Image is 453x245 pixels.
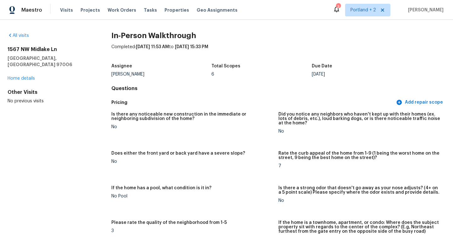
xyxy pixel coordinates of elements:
[111,125,273,129] div: No
[136,45,169,49] span: [DATE] 11:53 AM
[211,72,312,77] div: 6
[278,198,440,203] div: No
[395,97,445,108] button: Add repair scope
[111,64,132,68] h5: Assignee
[111,72,212,77] div: [PERSON_NAME]
[8,89,91,95] div: Other Visits
[111,220,227,225] h5: Please rate the quality of the neighborhood from 1-5
[278,220,440,234] h5: If the home is a townhome, apartment, or condo: Where does the subject property sit with regards ...
[278,129,440,134] div: No
[278,112,440,125] h5: Did you notice any neighbors who haven't kept up with their homes (ex. lots of debris, etc.), lou...
[350,7,376,13] span: Portland + 2
[175,45,208,49] span: [DATE] 15:33 PM
[8,99,44,103] span: No previous visits
[211,64,240,68] h5: Total Scopes
[111,151,245,156] h5: Does either the front yard or back yard have a severe slope?
[8,55,91,68] h5: [GEOGRAPHIC_DATA], [GEOGRAPHIC_DATA] 97006
[21,7,42,13] span: Maestro
[111,85,445,92] h4: Questions
[111,112,273,121] h5: Is there any noticeable new construction in the immediate or neighboring subdivision of the home?
[278,151,440,160] h5: Rate the curb appeal of the home from 1-9 (1 being the worst home on the street, 9 being the best...
[111,229,273,233] div: 3
[8,76,35,81] a: Home details
[60,7,73,13] span: Visits
[108,7,136,13] span: Work Orders
[165,7,189,13] span: Properties
[8,46,91,53] h2: 1567 NW Midlake Ln
[111,194,273,198] div: No Pool
[111,44,445,60] div: Completed: to
[197,7,238,13] span: Geo Assignments
[81,7,100,13] span: Projects
[8,33,29,38] a: All visits
[312,72,412,77] div: [DATE]
[111,32,445,39] h2: In-Person Walkthrough
[111,159,273,164] div: No
[312,64,332,68] h5: Due Date
[278,186,440,195] h5: Is there a strong odor that doesn't go away as your nose adjusts? (4+ on a 5 point scale) Please ...
[405,7,444,13] span: [PERSON_NAME]
[278,164,440,168] div: 7
[397,99,443,106] span: Add repair scope
[336,4,340,10] div: 3
[144,8,157,12] span: Tasks
[111,186,211,190] h5: If the home has a pool, what condition is it in?
[111,99,395,106] h5: Pricing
